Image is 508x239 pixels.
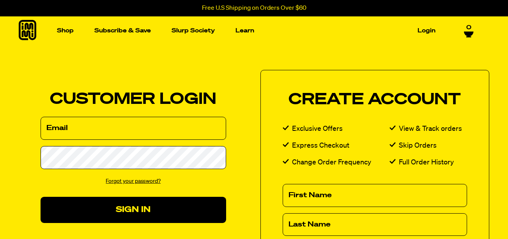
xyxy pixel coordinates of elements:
[106,178,161,184] a: Forgot your password?
[54,25,77,37] a: Shop
[389,157,467,168] li: Full Order History
[414,25,439,37] a: Login
[283,184,467,207] input: First Name
[283,92,467,108] h2: Create Account
[466,24,471,31] span: 0
[41,197,226,223] button: Sign In
[283,213,467,236] input: Last Name
[168,25,218,37] a: Slurp Society
[41,92,226,107] h2: Customer Login
[283,140,390,152] li: Express Checkout
[283,123,390,135] li: Exclusive Offers
[54,16,439,45] nav: Main navigation
[283,157,390,168] li: Change Order Frequency
[389,140,467,152] li: Skip Orders
[202,5,306,12] p: Free U.S Shipping on Orders Over $60
[464,24,474,37] a: 0
[91,25,154,37] a: Subscribe & Save
[389,123,467,135] li: View & Track orders
[41,117,226,140] input: Email
[232,25,257,37] a: Learn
